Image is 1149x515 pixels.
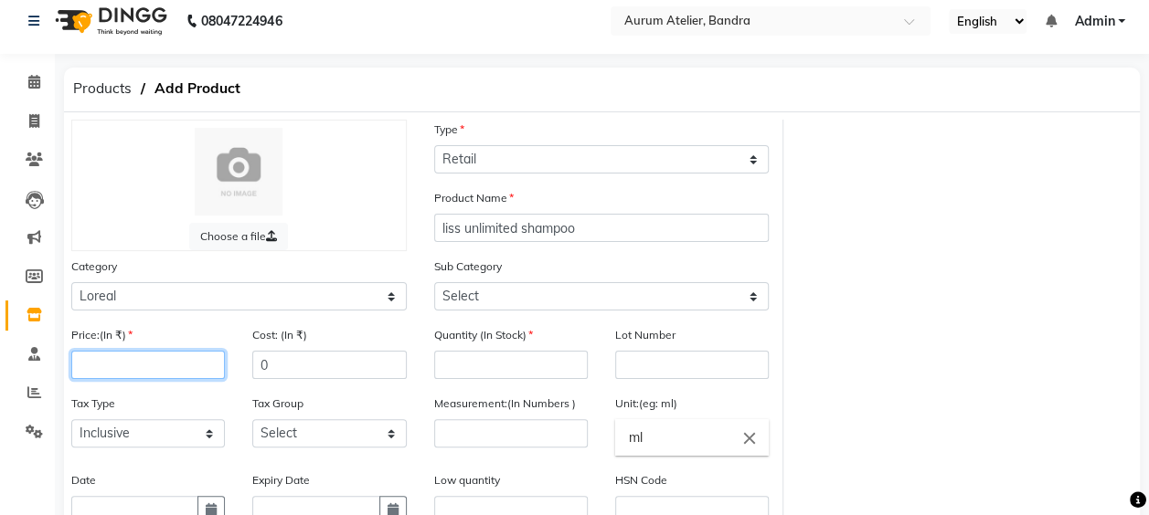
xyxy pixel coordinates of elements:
label: Choose a file [189,223,288,250]
label: Sub Category [434,258,502,275]
label: Cost: (In ₹) [252,327,307,343]
label: Unit:(eg: ml) [615,395,677,412]
label: Type [434,121,464,138]
label: Price:(In ₹) [71,327,133,343]
label: Product Name [434,190,514,206]
label: HSN Code [615,472,667,489]
label: Measurement:(In Numbers ) [434,395,576,412]
label: Category [71,258,117,275]
img: Cinque Terre [195,128,282,215]
label: Date [71,472,96,489]
label: Expiry Date [252,472,310,489]
label: Tax Group [252,395,303,412]
label: Quantity (In Stock) [434,327,533,343]
span: Admin [1074,12,1114,31]
label: Low quantity [434,472,500,489]
label: Lot Number [615,327,676,343]
label: Tax Type [71,395,115,412]
span: Add Product [145,72,250,105]
span: Products [64,72,141,105]
i: Close [739,428,760,448]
